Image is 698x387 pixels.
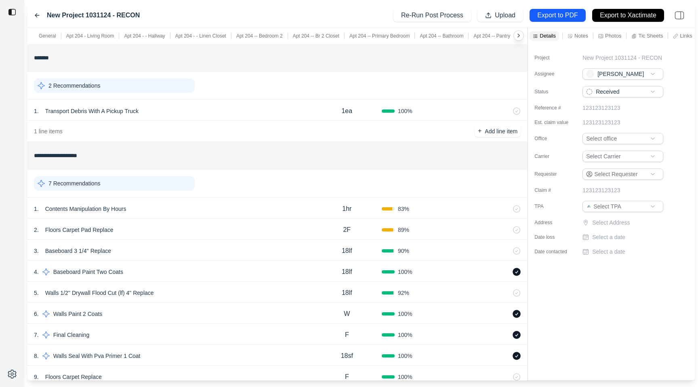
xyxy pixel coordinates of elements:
[401,11,463,20] p: Re-Run Post Process
[495,11,515,20] p: Upload
[537,11,578,20] p: Export to PDF
[592,9,664,22] button: Export to Xactimate
[8,8,16,16] img: toggle sidebar
[530,9,586,22] button: Export to PDF
[393,9,471,22] button: Re-Run Post Process
[477,9,523,22] button: Upload
[600,11,656,20] p: Export to Xactimate
[671,6,688,24] img: right-panel.svg
[47,11,140,20] label: New Project 1031124 - RECON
